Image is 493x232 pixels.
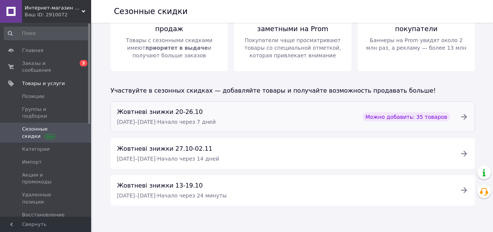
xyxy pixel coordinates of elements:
[22,47,43,54] span: Главная
[22,146,50,153] span: Категории
[25,11,91,18] div: Ваш ID: 2910072
[22,126,70,139] span: Сезонные скидки
[117,108,203,115] span: Жовтневі знижки 20-26.10
[4,27,89,40] input: Поиск
[22,93,44,100] span: Позиции
[22,172,70,185] span: Акции и промокоды
[117,145,212,152] span: Жовтневі знижки 27.10-02.11
[22,191,70,205] span: Удаленные позиции
[240,14,345,33] span: Товары становятся более заметными на Prom
[364,14,469,33] span: Ваши скидки точно заметят покупатели
[117,193,156,199] span: [DATE] – [DATE]
[22,60,70,74] span: Заказы и сообщения
[111,138,475,169] a: Жовтневі знижки 27.10-02.11[DATE]–[DATE]·Начало через 14 дней
[80,60,87,66] span: 3
[156,193,227,199] span: · Начало через 24 минуты
[117,156,156,162] span: [DATE] – [DATE]
[22,159,42,166] span: Импорт
[117,36,222,59] span: Товары с сезонными скидками имеют и получают больше заказов
[145,45,208,51] span: приоритет в выдаче
[156,119,216,125] span: · Начало через 7 дней
[117,14,222,33] span: Больше возможностей для продаж
[111,101,475,132] a: Жовтневі знижки 20-26.10[DATE]–[DATE]·Начало через 7 днейМожно добавить: 35 товаров
[111,175,475,206] a: Жовтневі знижки 13-19.10[DATE]–[DATE]·Начало через 24 минуты
[240,36,345,59] span: Покупатели чаще просматривают товары со специальной отметкой, которая привлекает внимание
[111,87,436,94] span: Участвуйте в сезонных скидках — добавляйте товары и получайте возможность продавать больше!
[117,119,156,125] span: [DATE] – [DATE]
[117,182,203,189] span: Жовтневі знижки 13-19.10
[366,113,447,121] span: Можно добавить: 35 товаров
[25,5,82,11] span: Интернет-магазин "PlastikCar"
[22,211,70,225] span: Восстановление позиций
[114,7,188,16] h1: Сезонные скидки
[364,36,469,52] span: Баннеры на Prom увидят около 2 млн раз, а рекламу — более 13 млн
[22,106,70,120] span: Группы и подборки
[22,80,65,87] span: Товары и услуги
[156,156,219,162] span: · Начало через 14 дней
